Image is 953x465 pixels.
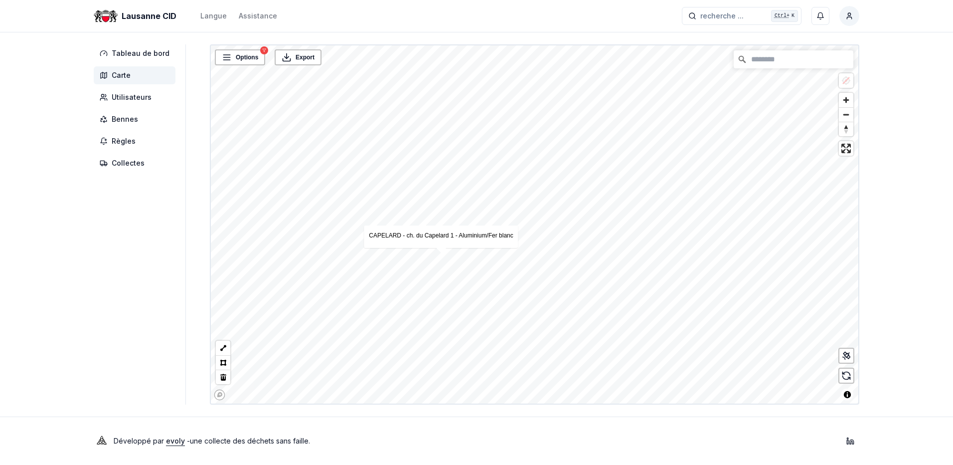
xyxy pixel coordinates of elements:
[239,10,277,22] a: Assistance
[94,4,118,28] img: Lausanne CID Logo
[682,7,801,25] button: recherche ...Ctrl+K
[94,154,179,172] a: Collectes
[94,10,180,22] a: Lausanne CID
[216,370,230,384] button: Delete
[369,232,513,239] a: CAPELARD - ch. du Capelard 1 - Aluminium/Fer blanc
[94,433,110,449] img: Evoly Logo
[112,136,136,146] span: Règles
[236,52,258,62] span: Options
[216,355,230,370] button: Polygon tool (p)
[200,11,227,21] div: Langue
[216,341,230,355] button: LineString tool (l)
[839,108,853,122] span: Zoom out
[94,44,179,62] a: Tableau de bord
[296,52,315,62] span: Export
[166,437,185,445] a: evoly
[122,10,176,22] span: Lausanne CID
[734,50,853,68] input: Chercher
[94,132,179,150] a: Règles
[114,434,310,448] p: Développé par - une collecte des déchets sans faille .
[839,122,853,136] button: Reset bearing to north
[700,11,744,21] span: recherche ...
[839,73,853,88] button: Location not available
[839,107,853,122] button: Zoom out
[112,92,152,102] span: Utilisateurs
[841,389,853,401] button: Toggle attribution
[112,158,145,168] span: Collectes
[112,48,169,58] span: Tableau de bord
[94,66,179,84] a: Carte
[200,10,227,22] button: Langue
[214,389,225,401] a: Mapbox logo
[94,110,179,128] a: Bennes
[839,141,853,156] button: Enter fullscreen
[112,70,131,80] span: Carte
[112,114,138,124] span: Bennes
[94,88,179,106] a: Utilisateurs
[211,45,864,406] canvas: Map
[839,93,853,107] button: Zoom in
